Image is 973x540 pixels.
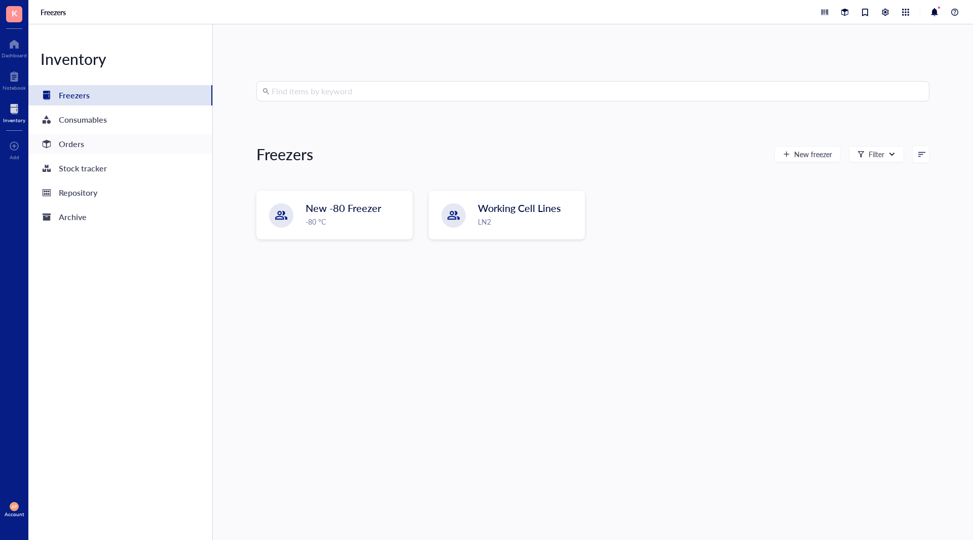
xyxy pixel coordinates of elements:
span: Working Cell Lines [478,201,561,215]
div: -80 °C [306,216,406,227]
div: Inventory [28,49,212,69]
a: Freezers [41,8,68,17]
span: AP [12,504,17,509]
a: Consumables [28,110,212,130]
a: Orders [28,134,212,154]
div: Inventory [3,117,25,123]
a: Stock tracker [28,158,212,178]
a: Archive [28,207,212,227]
div: Account [5,511,24,517]
div: Consumables [59,113,107,127]
span: K [12,7,17,19]
div: Freezers [256,144,313,164]
a: Dashboard [2,36,27,58]
div: Freezers [59,88,90,102]
div: Archive [59,210,87,224]
span: New freezer [794,150,832,158]
div: Repository [59,186,97,200]
a: Repository [28,183,212,203]
div: Orders [59,137,84,151]
div: Filter [869,149,884,160]
button: New freezer [774,146,841,162]
div: LN2 [478,216,578,227]
a: Freezers [28,85,212,105]
a: Notebook [3,68,26,91]
div: Add [10,154,19,160]
div: Stock tracker [59,161,107,175]
div: Dashboard [2,52,27,58]
span: New -80 Freezer [306,201,381,215]
a: Inventory [3,101,25,123]
div: Notebook [3,85,26,91]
